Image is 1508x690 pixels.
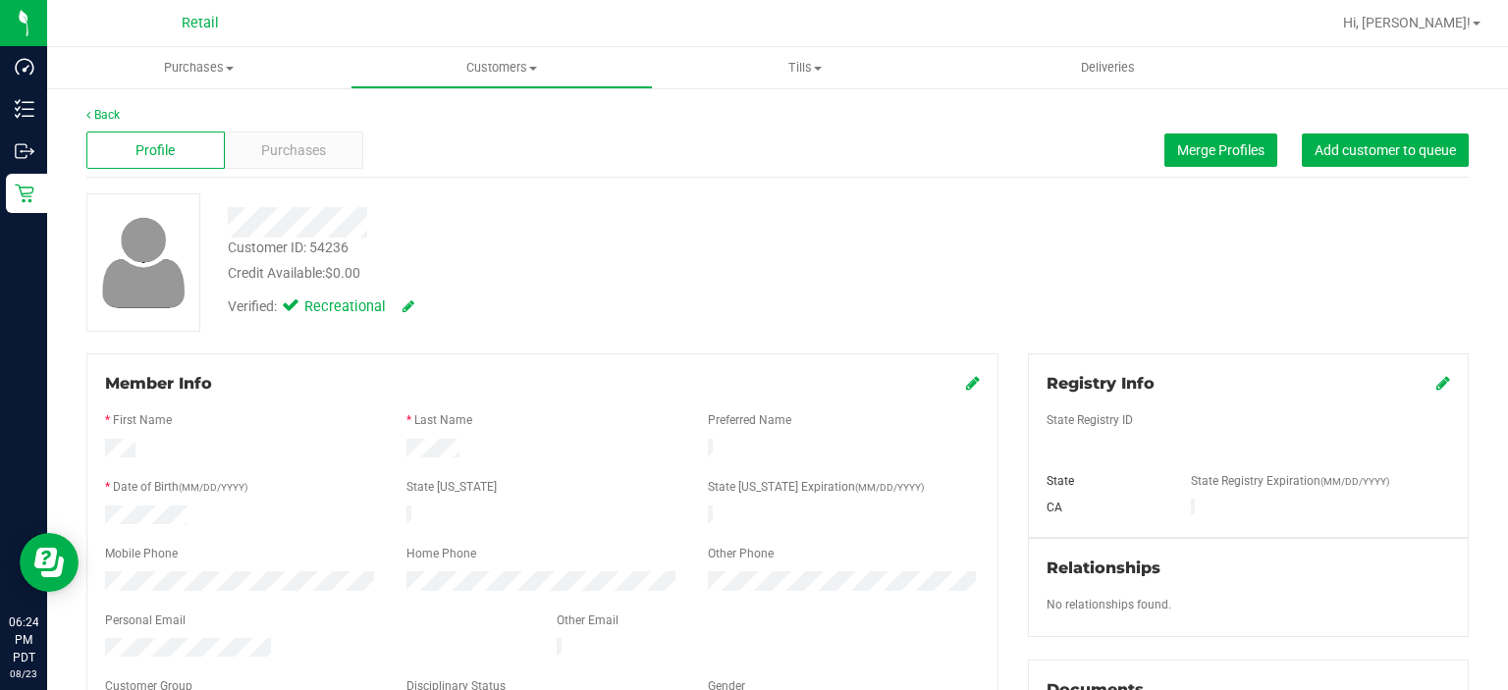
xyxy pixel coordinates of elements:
[956,47,1260,88] a: Deliveries
[228,263,904,284] div: Credit Available:
[1302,133,1469,167] button: Add customer to queue
[9,666,38,681] p: 08/23
[105,545,178,562] label: Mobile Phone
[1177,142,1265,158] span: Merge Profiles
[654,59,955,77] span: Tills
[325,265,360,281] span: $0.00
[179,482,247,493] span: (MM/DD/YYYY)
[15,57,34,77] inline-svg: Dashboard
[261,140,326,161] span: Purchases
[92,212,195,313] img: user-icon.png
[1191,472,1389,490] label: State Registry Expiration
[708,411,791,429] label: Preferred Name
[1047,374,1155,393] span: Registry Info
[855,482,924,493] span: (MM/DD/YYYY)
[20,533,79,592] iframe: Resource center
[414,411,472,429] label: Last Name
[708,478,924,496] label: State [US_STATE] Expiration
[113,478,247,496] label: Date of Birth
[708,545,774,562] label: Other Phone
[557,611,619,629] label: Other Email
[406,478,497,496] label: State [US_STATE]
[228,238,349,258] div: Customer ID: 54236
[351,59,653,77] span: Customers
[228,296,414,318] div: Verified:
[113,411,172,429] label: First Name
[406,545,476,562] label: Home Phone
[1343,15,1471,30] span: Hi, [PERSON_NAME]!
[105,374,212,393] span: Member Info
[47,47,350,88] a: Purchases
[1032,472,1176,490] div: State
[135,140,175,161] span: Profile
[47,59,350,77] span: Purchases
[304,296,383,318] span: Recreational
[86,108,120,122] a: Back
[1047,411,1133,429] label: State Registry ID
[1032,499,1176,516] div: CA
[350,47,654,88] a: Customers
[15,184,34,203] inline-svg: Retail
[1320,476,1389,487] span: (MM/DD/YYYY)
[1315,142,1456,158] span: Add customer to queue
[15,99,34,119] inline-svg: Inventory
[653,47,956,88] a: Tills
[1047,558,1160,577] span: Relationships
[15,141,34,161] inline-svg: Outbound
[105,611,186,629] label: Personal Email
[1054,59,1161,77] span: Deliveries
[1047,596,1171,613] label: No relationships found.
[9,613,38,666] p: 06:24 PM PDT
[182,15,219,31] span: Retail
[1164,133,1277,167] button: Merge Profiles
